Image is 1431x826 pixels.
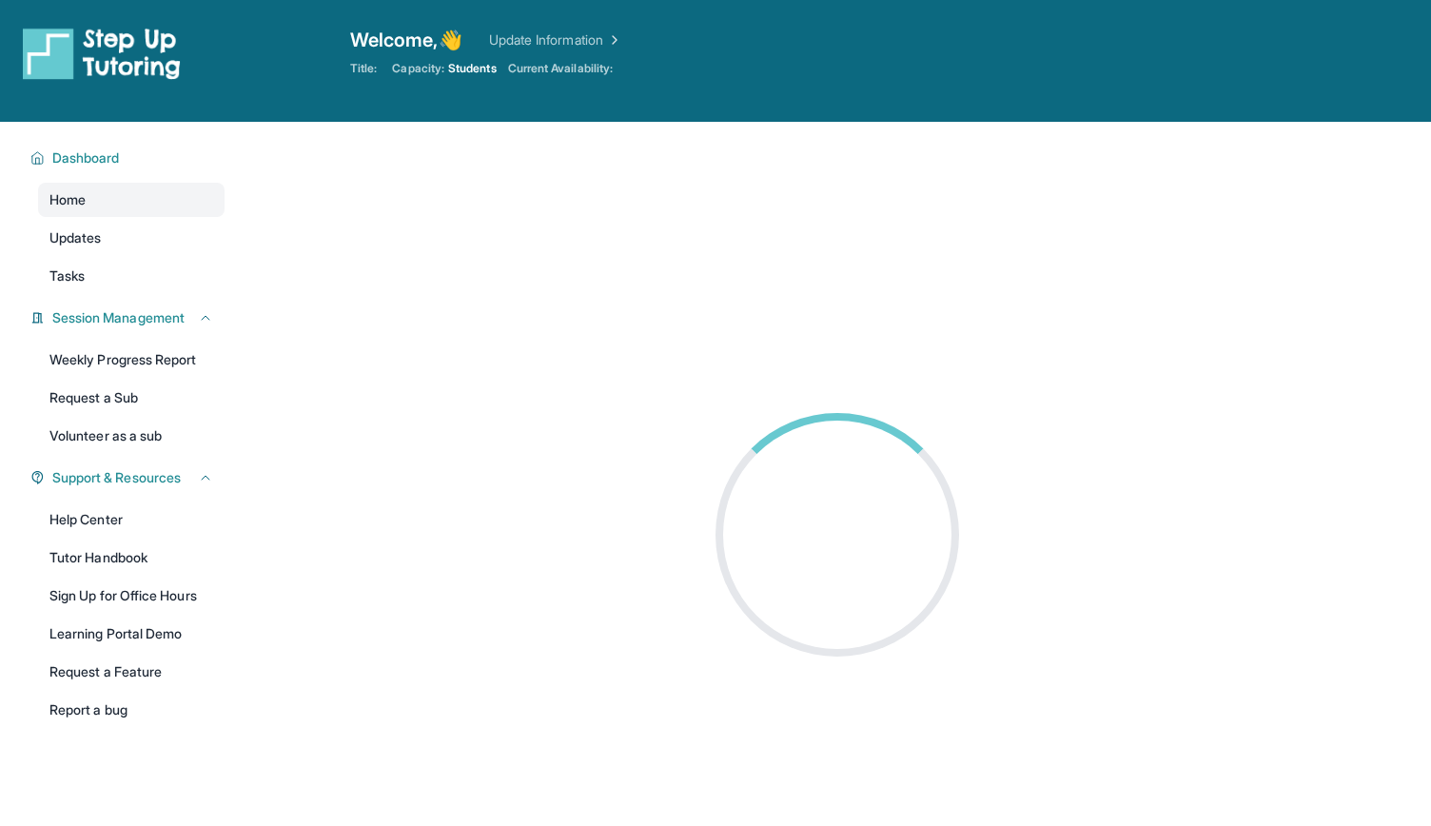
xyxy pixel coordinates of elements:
[38,693,225,727] a: Report a bug
[508,61,613,76] span: Current Availability:
[49,228,102,247] span: Updates
[45,468,213,487] button: Support & Resources
[45,148,213,167] button: Dashboard
[38,419,225,453] a: Volunteer as a sub
[448,61,497,76] span: Students
[38,221,225,255] a: Updates
[52,308,185,327] span: Session Management
[52,148,120,167] span: Dashboard
[38,579,225,613] a: Sign Up for Office Hours
[350,61,377,76] span: Title:
[392,61,444,76] span: Capacity:
[38,655,225,689] a: Request a Feature
[38,259,225,293] a: Tasks
[45,308,213,327] button: Session Management
[38,343,225,377] a: Weekly Progress Report
[350,27,462,53] span: Welcome, 👋
[52,468,181,487] span: Support & Resources
[38,502,225,537] a: Help Center
[49,266,85,285] span: Tasks
[489,30,622,49] a: Update Information
[38,617,225,651] a: Learning Portal Demo
[38,381,225,415] a: Request a Sub
[38,541,225,575] a: Tutor Handbook
[38,183,225,217] a: Home
[603,30,622,49] img: Chevron Right
[23,27,181,80] img: logo
[49,190,86,209] span: Home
